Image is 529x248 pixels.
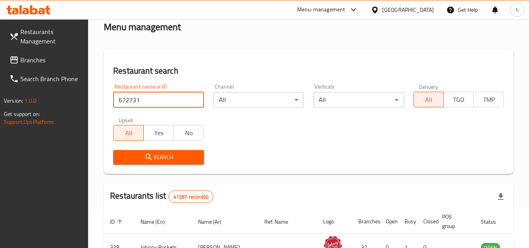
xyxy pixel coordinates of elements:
[141,217,175,226] span: Name (En)
[147,127,171,139] span: Yes
[4,96,23,106] span: Version:
[119,117,133,123] label: Upsell
[113,150,204,165] button: Search
[419,84,439,89] label: Delivery
[113,65,504,77] h2: Restaurant search
[442,212,465,231] span: POS group
[447,94,471,105] span: TGO
[168,190,213,203] div: Total records count
[379,210,398,234] th: Open
[143,125,174,141] button: Yes
[4,117,54,127] a: Support.OpsPlatform
[213,92,304,108] div: All
[264,217,298,226] span: Ref. Name
[417,94,441,105] span: All
[113,125,144,141] button: All
[481,217,506,226] span: Status
[110,217,125,226] span: ID
[3,51,88,69] a: Branches
[398,210,417,234] th: Busy
[473,92,504,107] button: TMP
[297,5,345,14] div: Menu-management
[20,27,82,46] span: Restaurants Management
[3,69,88,88] a: Search Branch Phone
[417,210,436,234] th: Closed
[317,210,352,234] th: Logo
[477,94,501,105] span: TMP
[516,5,519,14] span: h
[177,127,201,139] span: No
[352,210,379,234] th: Branches
[443,92,474,107] button: TGO
[104,21,181,33] h2: Menu management
[117,127,141,139] span: All
[413,92,444,107] button: All
[198,217,231,226] span: Name (Ar)
[110,190,213,203] h2: Restaurants list
[313,92,404,108] div: All
[4,109,40,119] span: Get support on:
[24,96,36,106] span: 1.0.0
[20,55,82,65] span: Branches
[491,187,510,206] div: Export file
[169,193,213,201] span: 41287 record(s)
[20,74,82,83] span: Search Branch Phone
[173,125,204,141] button: No
[382,5,434,14] div: [GEOGRAPHIC_DATA]
[3,22,88,51] a: Restaurants Management
[113,92,204,108] input: Search for restaurant name or ID..
[119,152,197,162] span: Search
